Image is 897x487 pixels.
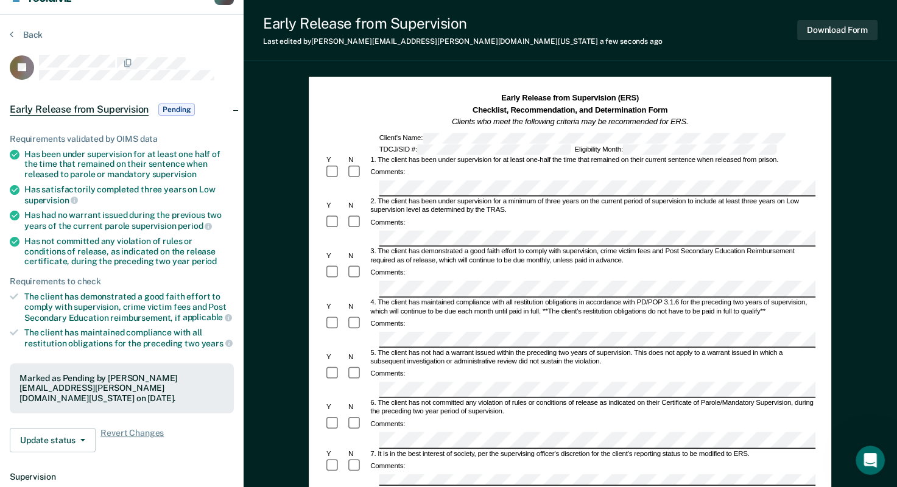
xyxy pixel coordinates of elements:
[346,303,368,311] div: N
[452,117,688,126] em: Clients who meet the following criteria may be recommended for ERS.
[10,428,96,452] button: Update status
[369,197,816,215] div: 2. The client has been under supervision for a minimum of three years on the current period of su...
[52,7,71,26] img: Profile image for Kim
[19,394,29,404] button: Emoji picker
[24,328,234,348] div: The client has maintained compliance with all restitution obligations for the preceding two
[263,15,663,32] div: Early Release from Supervision
[69,7,88,26] img: Profile image for Rajan
[325,449,346,458] div: Y
[35,7,54,26] div: Profile image for Krysty
[10,472,234,482] dt: Supervision
[100,428,164,452] span: Revert Changes
[158,103,195,116] span: Pending
[24,195,78,205] span: supervision
[346,449,368,458] div: N
[501,94,639,102] strong: Early Release from Supervision (ERS)
[325,303,346,311] div: Y
[369,349,816,366] div: 5. The client has not had a warrant issued within the preceding two years of supervision. This do...
[325,252,346,261] div: Y
[10,134,234,144] div: Requirements validated by OIMS data
[10,276,234,287] div: Requirements to check
[369,168,407,177] div: Comments:
[369,462,407,471] div: Comments:
[24,236,234,267] div: Has not committed any violation of rules or conditions of release, as indicated on the release ce...
[10,103,149,116] span: Early Release from Supervision
[183,312,232,322] span: applicable
[573,144,779,155] div: Eligibility Month:
[346,404,368,412] div: N
[369,319,407,328] div: Comments:
[19,373,224,404] div: Marked as Pending by [PERSON_NAME][EMAIL_ADDRESS][PERSON_NAME][DOMAIN_NAME][US_STATE] on [DATE].
[24,210,234,231] div: Has had no warrant issued during the previous two years of the current parole supervision
[325,353,346,362] div: Y
[178,221,212,231] span: period
[191,5,214,28] button: Home
[369,449,816,458] div: 7. It is in the best interest of society, per the supervising officer's discretion for the client...
[24,292,234,323] div: The client has demonstrated a good faith effort to comply with supervision, crime victim fees and...
[369,248,816,265] div: 3. The client has demonstrated a good faith effort to comply with supervision, crime victim fees ...
[856,446,885,475] iframe: Intercom live chat
[600,37,663,46] span: a few seconds ago
[369,268,407,277] div: Comments:
[77,394,87,404] button: Start recording
[152,169,197,179] span: supervision
[202,338,233,348] span: years
[209,389,228,408] button: Send a message…
[369,155,816,164] div: 1. The client has been under supervision for at least one-half the time that remained on their cu...
[378,144,573,155] div: TDCJ/SID #:
[346,353,368,362] div: N
[24,184,234,205] div: Has satisfactorily completed three years on Low
[369,219,407,227] div: Comments:
[10,368,233,389] textarea: Message…
[24,149,234,180] div: Has been under supervision for at least one half of the time that remained on their sentence when...
[325,201,346,210] div: Y
[346,252,368,261] div: N
[325,404,346,412] div: Y
[369,298,816,316] div: 4. The client has maintained compliance with all restitution obligations in accordance with PD/PO...
[325,155,346,164] div: Y
[8,5,31,28] button: go back
[192,256,217,266] span: period
[10,29,43,40] button: Back
[369,370,407,378] div: Comments:
[263,37,663,46] div: Last edited by [PERSON_NAME][EMAIL_ADDRESS][PERSON_NAME][DOMAIN_NAME][US_STATE]
[378,133,787,143] div: Client's Name:
[38,394,48,404] button: Gif picker
[797,20,878,40] button: Download Form
[346,201,368,210] div: N
[369,420,407,429] div: Comments:
[473,105,667,114] strong: Checklist, Recommendation, and Determination Form
[93,12,136,21] h1: Recidiviz
[214,5,236,27] div: Close
[58,394,68,404] button: Upload attachment
[369,399,816,417] div: 6. The client has not committed any violation of rules or conditions of release as indicated on t...
[346,155,368,164] div: N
